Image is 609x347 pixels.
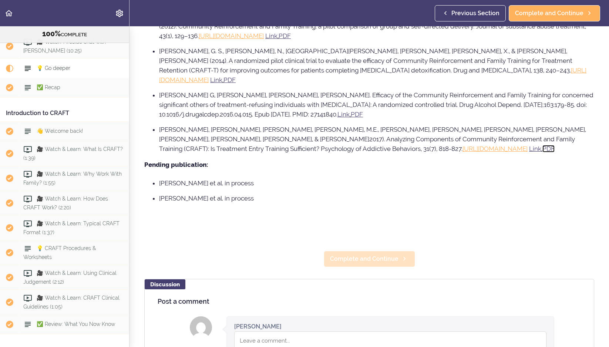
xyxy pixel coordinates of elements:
[324,251,415,267] a: Complete and Continue
[159,193,594,203] li: [PERSON_NAME] et al. in process
[277,32,279,40] u: ,
[23,146,123,161] span: 🎥 Watch & Learn: What Is CRAFT? (1:39)
[199,32,264,40] a: [URL][DOMAIN_NAME]
[23,245,96,260] span: 💡 CRAFT Procedures & Worksheets
[115,9,124,18] svg: Settings Menu
[223,76,236,84] a: PDF
[23,196,108,210] span: 🎥 Watch & Learn: How Does CRAFT Work? (2:20)
[190,316,212,338] img: Cherelle
[159,46,594,85] li: [PERSON_NAME], G. S., [PERSON_NAME], N., [GEOGRAPHIC_DATA][PERSON_NAME], [PERSON_NAME], [PERSON_N...
[23,270,117,284] span: 🎥 Watch & Learn: Using Clinical Judgement (2:12)
[158,298,581,305] h4: Post a comment
[37,321,115,327] span: ✅ Review: What You Now Know
[529,145,541,152] a: Link
[234,322,282,331] div: [PERSON_NAME]
[4,9,13,18] svg: Back to course curriculum
[265,32,277,40] a: Link
[351,111,363,118] a: PDF
[145,279,185,289] div: Discussion
[23,171,122,185] span: 🎥 Watch & Learn: Why Work With Family? (1:55)
[337,111,350,118] a: Link
[462,145,528,152] a: [URL][DOMAIN_NAME]
[451,9,499,18] span: Previous Section
[159,178,594,188] li: [PERSON_NAME] et al. in process
[435,5,506,21] a: Previous Section
[23,220,120,235] span: 🎥 Watch & Learn: Typical CRAFT Format (1:37)
[509,5,600,21] a: Complete and Continue
[23,39,106,53] span: 🎥 Watch: Fireside chat with [PERSON_NAME] (10:25)
[9,29,120,39] div: COMPLETE
[42,29,61,38] span: 100%
[37,84,60,90] span: ✅ Recap
[37,128,83,134] span: 👋 Welcome back!
[210,76,222,84] a: Link
[159,67,586,84] a: [URL][DOMAIN_NAME]
[350,111,351,118] u: ,
[542,145,555,152] a: PDF
[37,65,70,71] span: 💡 Go deeper
[515,9,583,18] span: Complete and Continue
[144,161,208,168] strong: Pending publication:
[222,76,223,84] u: ,
[279,32,291,40] a: PDF
[159,125,594,154] li: [PERSON_NAME], [PERSON_NAME], [PERSON_NAME], [PERSON_NAME], M.E., [PERSON_NAME], [PERSON_NAME], [...
[541,145,542,152] u: ,
[330,255,398,263] span: Complete and Continue
[23,295,120,309] span: 🎥 Watch & Learn: CRAFT Clinical Guidelines (1:05)
[159,90,594,119] li: [PERSON_NAME] G, [PERSON_NAME], [PERSON_NAME], [PERSON_NAME]. Efficacy of the Community Reinforce...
